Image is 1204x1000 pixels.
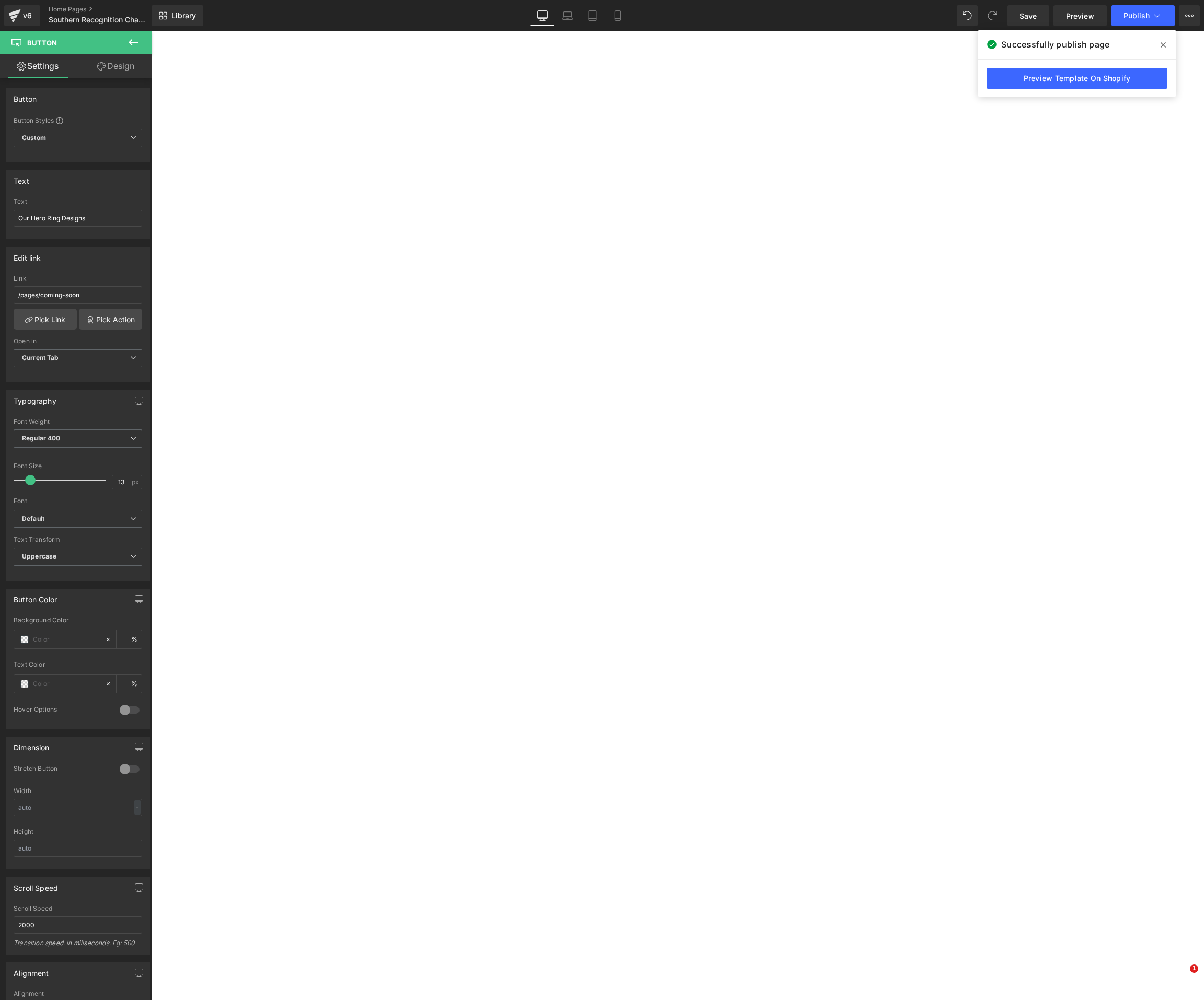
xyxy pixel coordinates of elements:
[22,134,46,143] b: Custom
[14,905,142,912] div: Scroll Speed
[982,5,1003,26] button: Redo
[33,634,100,645] input: Color
[14,116,142,124] div: Button Styles
[171,11,196,20] span: Library
[14,990,142,997] div: Alignment
[33,678,100,690] input: Color
[117,630,142,648] div: %
[14,737,50,752] div: Dimension
[14,878,58,892] div: Scroll Speed
[1179,5,1200,26] button: More
[14,536,142,543] div: Text Transform
[14,171,29,185] div: Text
[14,787,142,795] div: Width
[530,5,555,26] a: Desktop
[1020,10,1037,21] span: Save
[14,589,57,604] div: Button Color
[14,828,142,835] div: Height
[14,764,109,775] div: Stretch Button
[14,198,142,205] div: Text
[22,434,61,442] b: Regular 400
[1168,964,1194,990] iframe: Intercom live chat
[14,799,142,816] input: auto
[1124,11,1150,20] span: Publish
[1111,5,1175,26] button: Publish
[555,5,580,26] a: Laptop
[21,9,34,22] div: v6
[4,5,40,26] a: v6
[14,338,142,345] div: Open in
[49,5,169,14] a: Home Pages
[79,309,142,330] a: Pick Action
[14,391,56,405] div: Typography
[27,39,57,47] span: Button
[1053,5,1107,26] a: Preview
[14,286,142,304] input: https://your-shop.myshopify.com
[14,248,41,262] div: Edit link
[49,16,149,24] span: Southern Recognition Championship Landing Page
[14,309,77,330] a: Pick Link
[22,515,44,524] i: Default
[580,5,605,26] a: Tablet
[605,5,630,26] a: Mobile
[132,479,141,485] span: px
[14,275,142,282] div: Link
[117,675,142,693] div: %
[134,800,141,815] div: -
[1190,964,1198,973] span: 1
[1066,10,1094,21] span: Preview
[14,705,109,716] div: Hover Options
[14,462,142,470] div: Font Size
[22,552,56,560] b: Uppercase
[987,68,1167,89] a: Preview Template On Shopify
[14,418,142,425] div: Font Weight
[14,89,37,103] div: Button
[14,497,142,505] div: Font
[14,939,142,954] div: Transition speed. in miliseconds. Eg: 500
[14,840,142,857] input: auto
[78,54,154,78] a: Design
[22,354,59,362] b: Current Tab
[14,963,49,978] div: Alignment
[152,5,203,26] a: New Library
[14,661,142,668] div: Text Color
[1001,38,1109,51] span: Successfully publish page
[14,617,142,624] div: Background Color
[957,5,978,26] button: Undo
